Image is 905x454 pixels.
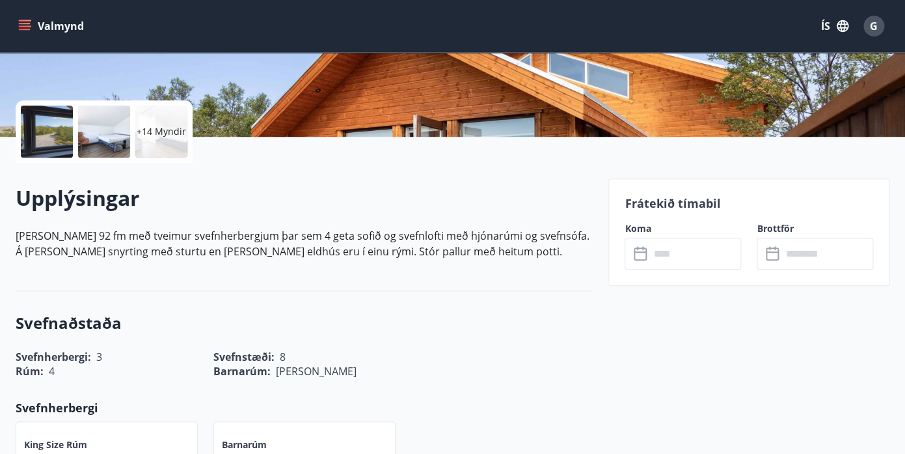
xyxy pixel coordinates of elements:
h2: Upplýsingar [16,184,593,212]
button: G [858,10,889,42]
p: King Size rúm [24,438,87,451]
label: Brottför [757,222,873,235]
span: Rúm : [16,364,44,378]
label: Koma [625,222,741,235]
span: [PERSON_NAME] [276,364,357,378]
h3: Svefnaðstaða [16,312,593,334]
p: Svefnherbergi [16,399,593,416]
p: [PERSON_NAME] 92 fm með tveimur svefnherbergjum þar sem 4 geta sofið og svefnlofti með hjónarúmi ... [16,228,593,259]
span: G [870,19,878,33]
span: 4 [49,364,55,378]
span: Barnarúm : [213,364,271,378]
button: ÍS [814,14,856,38]
button: menu [16,14,89,38]
p: Barnarúm [222,438,267,451]
p: Frátekið tímabil [625,195,873,212]
p: +14 Myndir [137,125,186,138]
